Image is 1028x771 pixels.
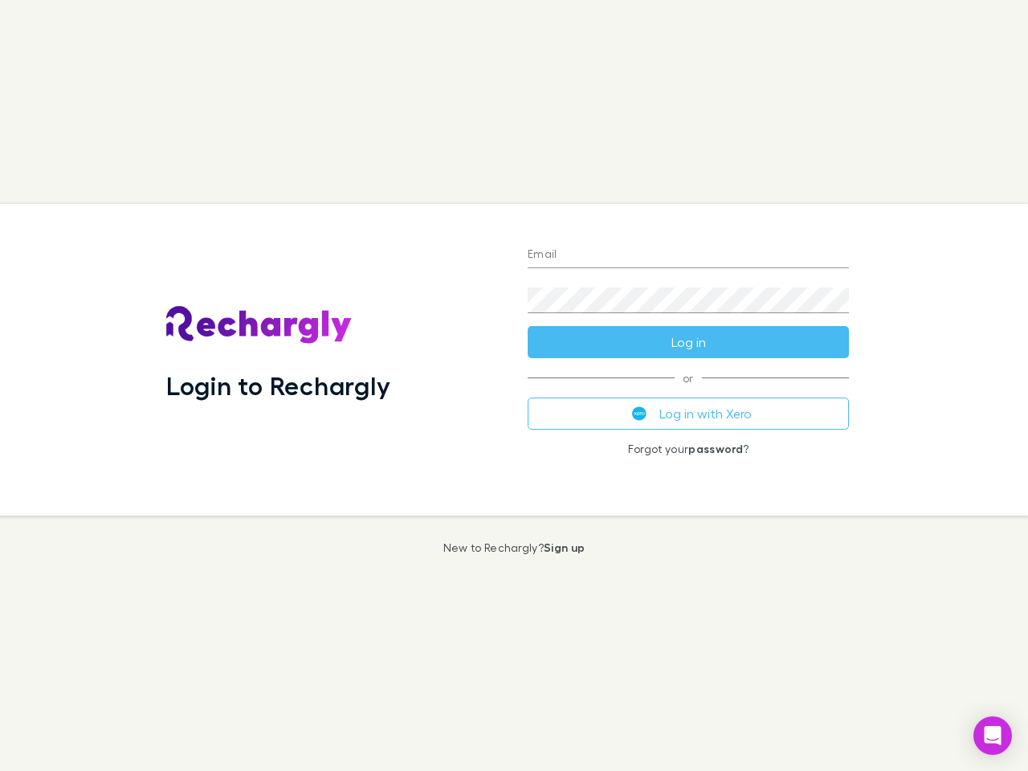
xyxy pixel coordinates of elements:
img: Xero's logo [632,406,647,421]
h1: Login to Rechargly [166,370,390,401]
button: Log in [528,326,849,358]
a: password [688,442,743,455]
div: Open Intercom Messenger [973,716,1012,755]
p: New to Rechargly? [443,541,585,554]
p: Forgot your ? [528,443,849,455]
button: Log in with Xero [528,398,849,430]
img: Rechargly's Logo [166,306,353,345]
a: Sign up [544,541,585,554]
